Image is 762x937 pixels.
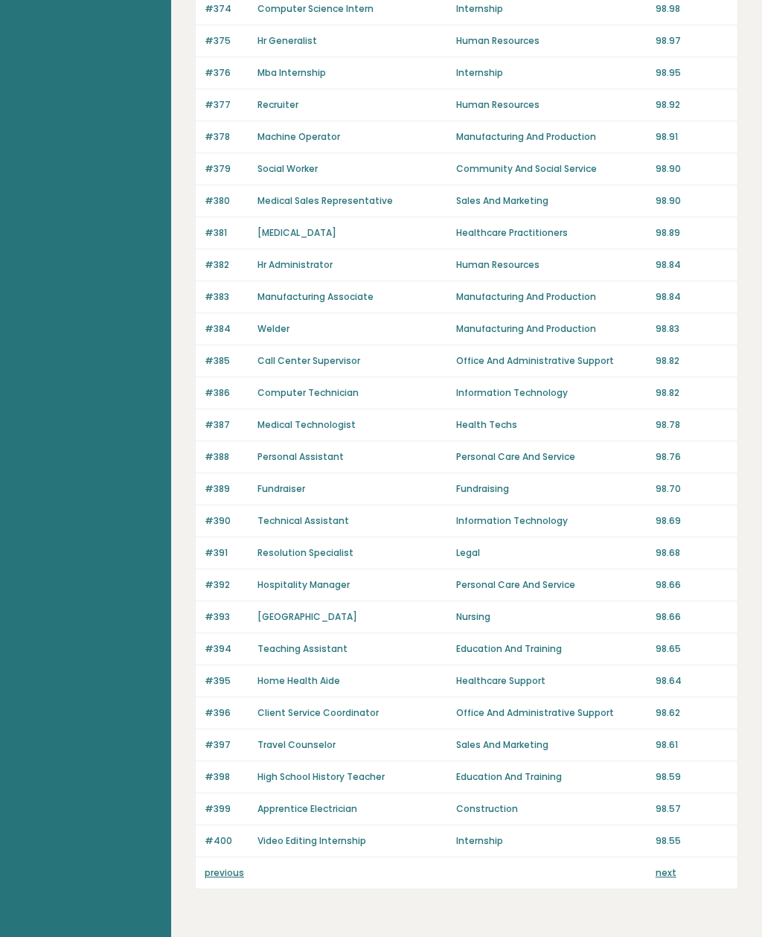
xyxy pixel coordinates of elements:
p: 98.82 [656,386,729,400]
a: Hospitality Manager [257,578,350,591]
p: Office And Administrative Support [456,706,646,720]
a: next [656,866,676,879]
a: Recruiter [257,98,298,111]
a: [GEOGRAPHIC_DATA] [257,610,357,623]
p: 98.91 [656,130,729,144]
p: 98.90 [656,162,729,176]
p: 98.55 [656,834,729,848]
p: Internship [456,66,646,80]
a: Video Editing Internship [257,834,366,847]
p: Personal Care And Service [456,450,646,464]
a: previous [205,866,244,879]
a: Teaching Assistant [257,642,348,655]
p: Community And Social Service [456,162,646,176]
p: Human Resources [456,258,646,272]
p: 98.70 [656,482,729,496]
a: Fundraiser [257,482,305,495]
p: 98.57 [656,802,729,816]
p: #396 [205,706,249,720]
p: #399 [205,802,249,816]
p: Fundraising [456,482,646,496]
p: Health Techs [456,418,646,432]
p: #390 [205,514,249,528]
p: #383 [205,290,249,304]
p: 98.62 [656,706,729,720]
p: #375 [205,34,249,48]
p: Sales And Marketing [456,194,646,208]
a: Hr Generalist [257,34,317,47]
p: 98.98 [656,2,729,16]
a: Technical Assistant [257,514,349,527]
p: Personal Care And Service [456,578,646,592]
p: Human Resources [456,34,646,48]
p: 98.83 [656,322,729,336]
p: 98.76 [656,450,729,464]
p: Construction [456,802,646,816]
p: #374 [205,2,249,16]
a: Apprentice Electrician [257,802,357,815]
p: #378 [205,130,249,144]
p: Information Technology [456,514,646,528]
a: Social Worker [257,162,318,175]
p: 98.61 [656,738,729,752]
a: Home Health Aide [257,674,340,687]
p: Legal [456,546,646,560]
p: 98.78 [656,418,729,432]
p: 98.84 [656,258,729,272]
p: Healthcare Support [456,674,646,688]
p: #395 [205,674,249,688]
p: Sales And Marketing [456,738,646,752]
a: [MEDICAL_DATA] [257,226,336,239]
p: Information Technology [456,386,646,400]
p: 98.66 [656,578,729,592]
p: #376 [205,66,249,80]
p: 98.95 [656,66,729,80]
p: 98.59 [656,770,729,784]
p: #391 [205,546,249,560]
p: 98.90 [656,194,729,208]
p: Internship [456,834,646,848]
p: 98.66 [656,610,729,624]
p: #382 [205,258,249,272]
p: Internship [456,2,646,16]
p: Office And Administrative Support [456,354,646,368]
p: Education And Training [456,642,646,656]
a: Call Center Supervisor [257,354,360,367]
p: Education And Training [456,770,646,784]
a: Travel Counselor [257,738,336,751]
p: 98.68 [656,546,729,560]
a: Client Service Coordinator [257,706,379,719]
p: Human Resources [456,98,646,112]
p: #384 [205,322,249,336]
p: #385 [205,354,249,368]
a: Machine Operator [257,130,340,143]
p: 98.92 [656,98,729,112]
p: 98.82 [656,354,729,368]
a: High School History Teacher [257,770,385,783]
p: Healthcare Practitioners [456,226,646,240]
p: #394 [205,642,249,656]
a: Manufacturing Associate [257,290,374,303]
p: #389 [205,482,249,496]
a: Personal Assistant [257,450,344,463]
p: #398 [205,770,249,784]
p: 98.65 [656,642,729,656]
a: Computer Science Intern [257,2,374,15]
p: Nursing [456,610,646,624]
a: Hr Administrator [257,258,333,271]
a: Medical Technologist [257,418,356,431]
p: #386 [205,386,249,400]
p: 98.69 [656,514,729,528]
a: Mba Internship [257,66,326,79]
p: Manufacturing And Production [456,290,646,304]
p: 98.84 [656,290,729,304]
a: Resolution Specialist [257,546,353,559]
p: #388 [205,450,249,464]
p: 98.97 [656,34,729,48]
p: #381 [205,226,249,240]
p: #380 [205,194,249,208]
p: #377 [205,98,249,112]
a: Computer Technician [257,386,359,399]
p: #392 [205,578,249,592]
p: #387 [205,418,249,432]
